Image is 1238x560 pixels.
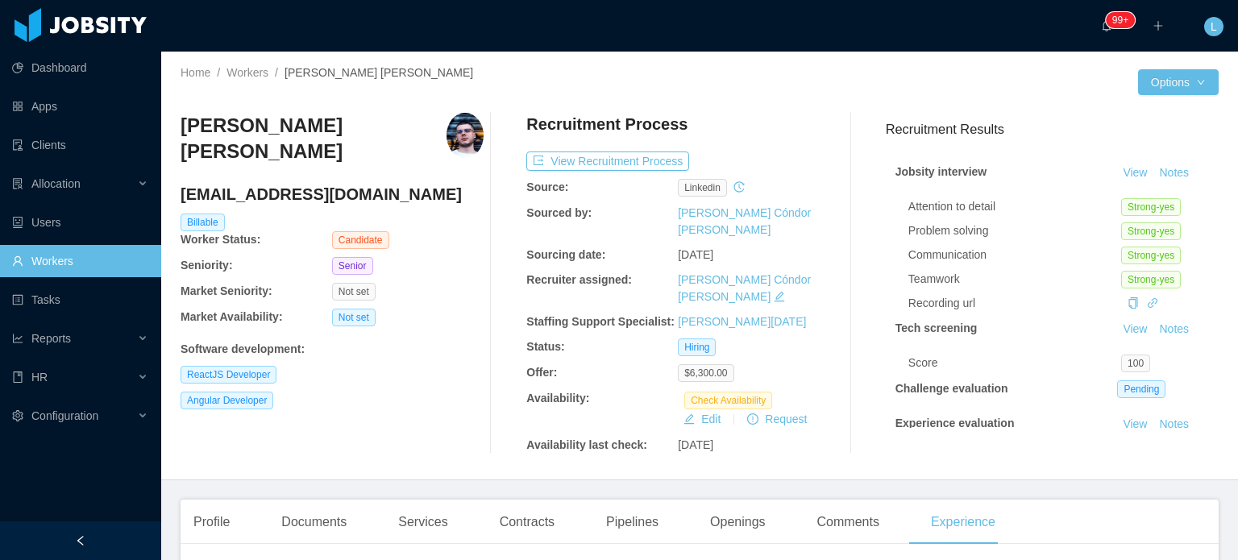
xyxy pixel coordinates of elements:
[918,500,1008,545] div: Experience
[1121,198,1181,216] span: Strong-yes
[181,214,225,231] span: Billable
[886,119,1219,139] h3: Recruitment Results
[1128,295,1139,312] div: Copy
[31,371,48,384] span: HR
[908,295,1121,312] div: Recording url
[181,500,243,545] div: Profile
[526,273,632,286] b: Recruiter assigned:
[678,179,727,197] span: linkedin
[774,291,785,302] i: icon: edit
[908,198,1121,215] div: Attention to detail
[1153,20,1164,31] i: icon: plus
[526,155,689,168] a: icon: exportView Recruitment Process
[526,340,564,353] b: Status:
[1147,297,1158,309] a: icon: link
[526,180,568,193] b: Source:
[908,247,1121,263] div: Communication
[895,165,987,178] strong: Jobsity interview
[12,284,148,316] a: icon: profileTasks
[181,233,260,246] b: Worker Status:
[31,177,81,190] span: Allocation
[181,392,273,409] span: Angular Developer
[678,273,811,303] a: [PERSON_NAME] Cóndor [PERSON_NAME]
[741,409,813,429] button: icon: exclamation-circleRequest
[217,66,220,79] span: /
[1153,164,1195,183] button: Notes
[1106,12,1135,28] sup: 1909
[181,310,283,323] b: Market Availability:
[31,409,98,422] span: Configuration
[268,500,359,545] div: Documents
[1153,415,1195,434] button: Notes
[1121,355,1150,372] span: 100
[678,206,811,236] a: [PERSON_NAME] Cóndor [PERSON_NAME]
[181,366,276,384] span: ReactJS Developer
[678,248,713,261] span: [DATE]
[908,222,1121,239] div: Problem solving
[526,206,592,219] b: Sourced by:
[181,259,233,272] b: Seniority:
[895,382,1008,395] strong: Challenge evaluation
[1117,417,1153,430] a: View
[181,284,272,297] b: Market Seniority:
[12,90,148,122] a: icon: appstoreApps
[526,315,675,328] b: Staffing Support Specialist:
[332,283,376,301] span: Not set
[1117,166,1153,179] a: View
[678,438,713,451] span: [DATE]
[447,113,483,158] img: 635de0a6-9ddd-4f70-8600-3235135b49fc_68024feb59af9-400w.png
[12,178,23,189] i: icon: solution
[526,248,605,261] b: Sourcing date:
[285,66,473,79] span: [PERSON_NAME] [PERSON_NAME]
[526,392,589,404] b: Availability:
[181,183,484,205] h4: [EMAIL_ADDRESS][DOMAIN_NAME]
[1101,20,1112,31] i: icon: bell
[181,66,210,79] a: Home
[385,500,460,545] div: Services
[12,371,23,383] i: icon: book
[678,315,806,328] a: [PERSON_NAME][DATE]
[697,500,779,545] div: Openings
[908,271,1121,288] div: Teamwork
[1211,17,1217,36] span: L
[332,231,389,249] span: Candidate
[733,181,745,193] i: icon: history
[181,113,447,165] h3: [PERSON_NAME] [PERSON_NAME]
[526,366,557,379] b: Offer:
[12,129,148,161] a: icon: auditClients
[12,410,23,421] i: icon: setting
[332,257,373,275] span: Senior
[593,500,671,545] div: Pipelines
[1121,247,1181,264] span: Strong-yes
[12,206,148,239] a: icon: robotUsers
[181,342,305,355] b: Software development :
[678,364,733,382] span: $6,300.00
[226,66,268,79] a: Workers
[332,309,376,326] span: Not set
[1121,222,1181,240] span: Strong-yes
[275,66,278,79] span: /
[31,332,71,345] span: Reports
[1138,69,1219,95] button: Optionsicon: down
[895,417,1015,429] strong: Experience evaluation
[804,500,892,545] div: Comments
[908,355,1121,371] div: Score
[526,438,647,451] b: Availability last check:
[487,500,567,545] div: Contracts
[12,52,148,84] a: icon: pie-chartDashboard
[12,333,23,344] i: icon: line-chart
[1153,320,1195,339] button: Notes
[1117,380,1165,398] span: Pending
[1121,271,1181,288] span: Strong-yes
[526,113,688,135] h4: Recruitment Process
[1128,297,1139,309] i: icon: copy
[678,338,716,356] span: Hiring
[12,245,148,277] a: icon: userWorkers
[526,151,689,171] button: icon: exportView Recruitment Process
[895,321,978,334] strong: Tech screening
[677,409,727,429] button: icon: editEdit
[1117,322,1153,335] a: View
